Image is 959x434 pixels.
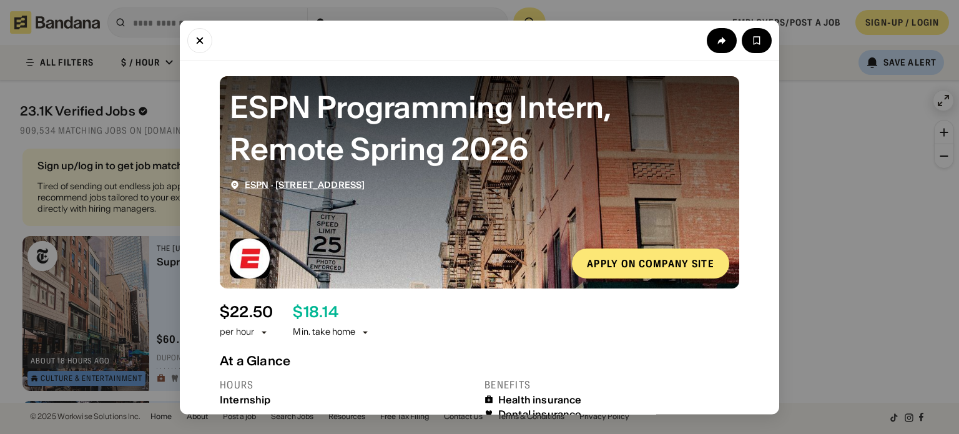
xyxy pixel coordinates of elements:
[220,326,254,338] div: per hour
[245,179,269,190] a: ESPN
[220,303,273,321] div: $ 22.50
[230,86,729,169] div: ESPN Programming Intern, Remote Spring 2026
[498,393,582,405] div: Health insurance
[484,378,739,391] div: Benefits
[293,326,370,338] div: Min. take home
[498,408,582,420] div: Dental insurance
[220,353,739,368] div: At a Glance
[230,238,270,278] img: ESPN logo
[187,27,212,52] button: Close
[293,303,338,321] div: $ 18.14
[220,378,475,391] div: Hours
[245,179,365,190] div: ·
[587,258,714,268] div: Apply on company site
[275,179,365,190] a: [STREET_ADDRESS]
[220,393,475,405] div: Internship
